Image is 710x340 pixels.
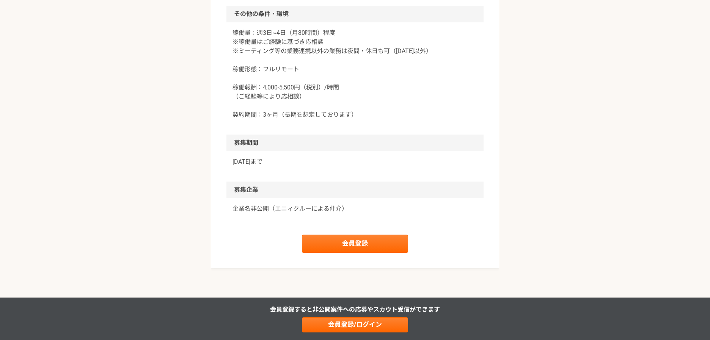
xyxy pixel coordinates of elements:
h2: その他の条件・環境 [226,6,484,22]
h2: 募集期間 [226,135,484,151]
a: 企業名非公開（エニィクルーによる仲介） [232,204,478,213]
a: 会員登録/ログイン [302,317,408,332]
p: [DATE]まで [232,157,478,166]
a: 会員登録 [302,235,408,253]
h2: 募集企業 [226,182,484,198]
p: 稼働量：週3日~4日（月80時間）程度 ※稼働量はご経験に基づき応相談 ※ミーティング等の業務連携以外の業務は夜間・休日も可（[DATE]以外） 稼働形態：フルリモート 稼働報酬：4,000-5... [232,28,478,119]
p: 会員登録すると非公開案件への応募やスカウト受信ができます [270,305,440,314]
